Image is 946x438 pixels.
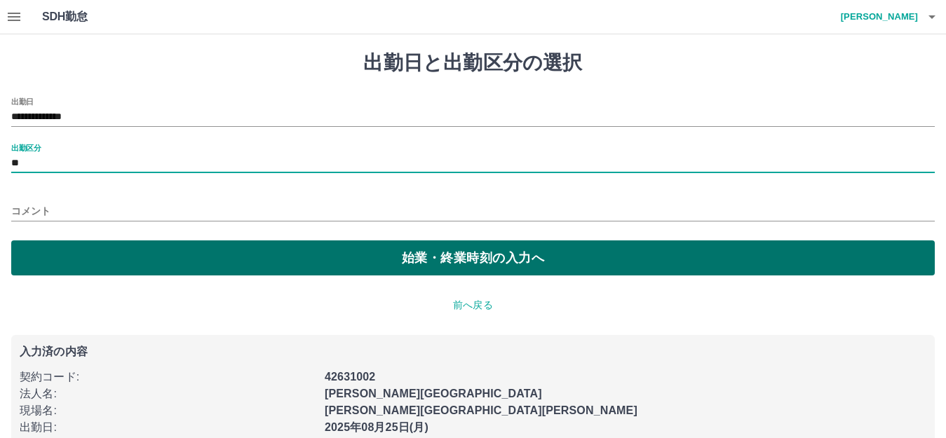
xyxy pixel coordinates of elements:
p: 契約コード : [20,369,316,385]
label: 出勤区分 [11,142,41,153]
p: 法人名 : [20,385,316,402]
h1: 出勤日と出勤区分の選択 [11,51,935,75]
p: 入力済の内容 [20,346,926,357]
b: 42631002 [325,371,375,383]
b: 2025年08月25日(月) [325,421,428,433]
button: 始業・終業時刻の入力へ [11,240,935,275]
b: [PERSON_NAME][GEOGRAPHIC_DATA][PERSON_NAME] [325,404,637,416]
b: [PERSON_NAME][GEOGRAPHIC_DATA] [325,388,542,399]
p: 現場名 : [20,402,316,419]
p: 出勤日 : [20,419,316,436]
label: 出勤日 [11,96,34,107]
p: 前へ戻る [11,298,935,313]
